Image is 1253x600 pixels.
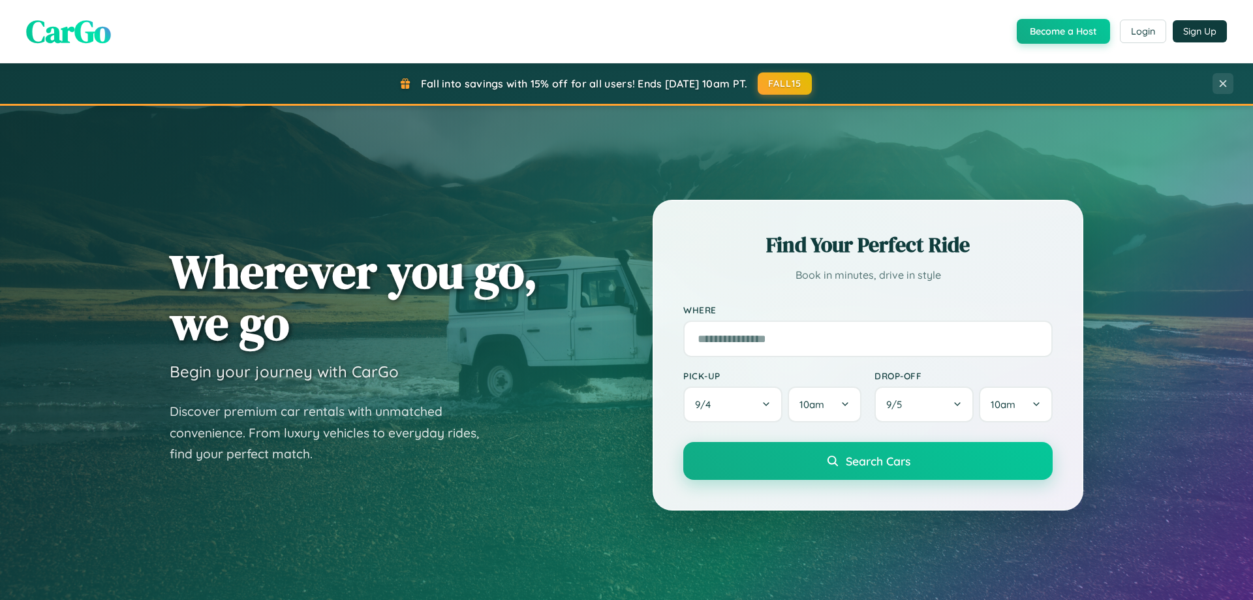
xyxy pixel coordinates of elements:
[683,266,1053,285] p: Book in minutes, drive in style
[170,362,399,381] h3: Begin your journey with CarGo
[683,304,1053,315] label: Where
[1120,20,1166,43] button: Login
[979,387,1053,422] button: 10am
[421,77,748,90] span: Fall into savings with 15% off for all users! Ends [DATE] 10am PT.
[170,245,538,349] h1: Wherever you go, we go
[886,398,908,411] span: 9 / 5
[683,370,861,381] label: Pick-up
[788,387,861,422] button: 10am
[846,454,910,468] span: Search Cars
[874,370,1053,381] label: Drop-off
[683,230,1053,259] h2: Find Your Perfect Ride
[1017,19,1110,44] button: Become a Host
[799,398,824,411] span: 10am
[695,398,717,411] span: 9 / 4
[683,387,782,422] button: 9/4
[170,401,496,465] p: Discover premium car rentals with unmatched convenience. From luxury vehicles to everyday rides, ...
[874,387,974,422] button: 9/5
[758,72,812,95] button: FALL15
[991,398,1015,411] span: 10am
[1173,20,1227,42] button: Sign Up
[683,442,1053,480] button: Search Cars
[26,10,111,53] span: CarGo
